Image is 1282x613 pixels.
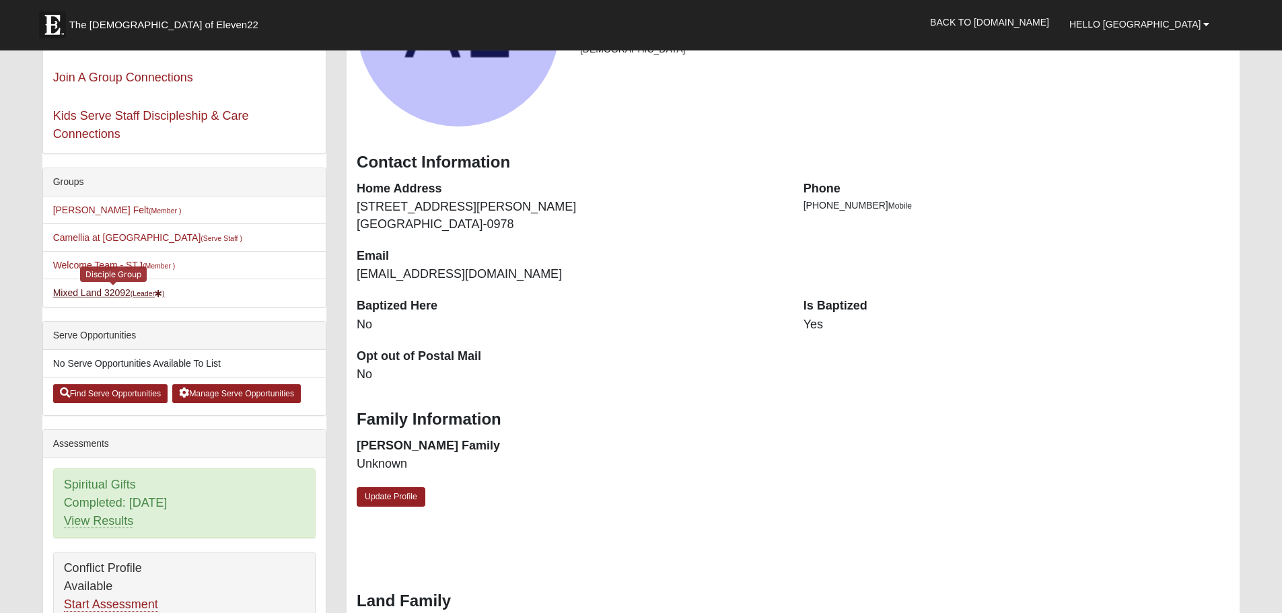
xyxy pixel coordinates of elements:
[53,205,182,215] a: [PERSON_NAME] Felt(Member )
[357,297,783,315] dt: Baptized Here
[131,289,165,297] small: (Leader )
[357,410,1230,429] h3: Family Information
[143,262,175,270] small: (Member )
[64,598,158,612] a: Start Assessment
[357,456,783,473] dd: Unknown
[43,322,326,350] div: Serve Opportunities
[804,316,1230,334] dd: Yes
[53,71,193,84] a: Join A Group Connections
[54,469,315,538] div: Spiritual Gifts Completed: [DATE]
[920,5,1059,39] a: Back to [DOMAIN_NAME]
[64,514,134,528] a: View Results
[804,199,1230,213] li: [PHONE_NUMBER]
[80,266,147,282] div: Disciple Group
[357,248,783,265] dt: Email
[357,348,783,365] dt: Opt out of Postal Mail
[201,234,242,242] small: (Serve Staff )
[357,199,783,233] dd: [STREET_ADDRESS][PERSON_NAME] [GEOGRAPHIC_DATA]-0978
[357,153,1230,172] h3: Contact Information
[39,11,66,38] img: Eleven22 logo
[69,18,258,32] span: The [DEMOGRAPHIC_DATA] of Eleven22
[357,591,1230,611] h3: Land Family
[53,384,168,403] a: Find Serve Opportunities
[53,109,249,141] a: Kids Serve Staff Discipleship & Care Connections
[172,384,301,403] a: Manage Serve Opportunities
[357,437,783,455] dt: [PERSON_NAME] Family
[357,266,783,283] dd: [EMAIL_ADDRESS][DOMAIN_NAME]
[43,168,326,196] div: Groups
[1059,7,1219,41] a: Hello [GEOGRAPHIC_DATA]
[357,487,425,507] a: Update Profile
[32,5,301,38] a: The [DEMOGRAPHIC_DATA] of Eleven22
[1069,19,1201,30] span: Hello [GEOGRAPHIC_DATA]
[357,180,783,198] dt: Home Address
[357,316,783,334] dd: No
[804,180,1230,198] dt: Phone
[888,201,912,211] span: Mobile
[43,350,326,377] li: No Serve Opportunities Available To List
[53,287,165,298] a: Mixed Land 32092(Leader)
[804,297,1230,315] dt: Is Baptized
[149,207,181,215] small: (Member )
[53,260,176,271] a: Welcome Team - STJ(Member )
[357,366,783,384] dd: No
[53,232,242,243] a: Camellia at [GEOGRAPHIC_DATA](Serve Staff )
[43,430,326,458] div: Assessments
